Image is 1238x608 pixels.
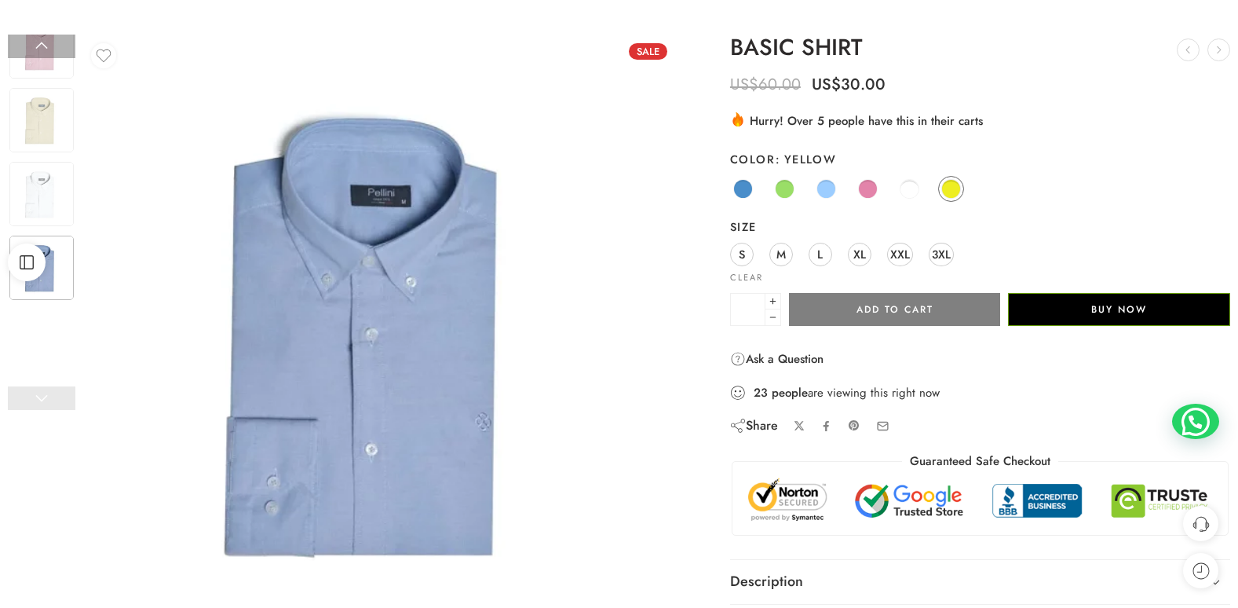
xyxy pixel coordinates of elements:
[744,478,1216,523] img: Trust
[730,111,1230,130] div: Hurry! Over 5 people have this in their carts
[820,420,832,432] a: Share on Facebook
[730,350,824,368] a: Ask a Question
[730,73,758,96] span: US$
[902,453,1058,470] legend: Guaranteed Safe Checkout
[809,243,832,266] a: L
[730,273,763,282] a: Clear options
[817,244,823,265] span: L
[932,244,951,265] span: 3XL
[789,293,1001,326] button: Add to cart
[769,243,793,266] a: M
[772,385,808,401] strong: people
[730,35,1230,60] h1: BASIC SHIRT
[848,419,860,432] a: Pin on Pinterest
[730,73,801,96] bdi: 60.00
[730,384,1230,401] div: are viewing this right now
[776,244,786,265] span: M
[929,243,954,266] a: 3XL
[754,385,768,401] strong: 23
[730,293,765,326] input: Product quantity
[730,152,1230,167] label: Color
[9,236,74,300] img: Basic-Slim-Fit-Shirt-1-jpg-1.webp
[730,417,778,434] div: Share
[1008,293,1230,326] button: Buy Now
[887,243,913,266] a: XXL
[876,419,889,433] a: Email to your friends
[890,244,910,265] span: XXL
[812,73,886,96] bdi: 30.00
[9,88,74,152] img: Basic-Slim-Fit-Shirt-1-jpg-1.webp
[812,73,841,96] span: US$
[775,151,836,167] span: Yellow
[848,243,871,266] a: XL
[730,243,754,266] a: S
[730,560,1230,604] a: Description
[853,244,866,265] span: XL
[730,219,1230,235] label: Size
[794,420,805,432] a: Share on X
[629,43,667,60] span: Sale
[9,162,74,226] img: Basic-Slim-Fit-Shirt-1-jpg-1.webp
[739,244,745,265] span: S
